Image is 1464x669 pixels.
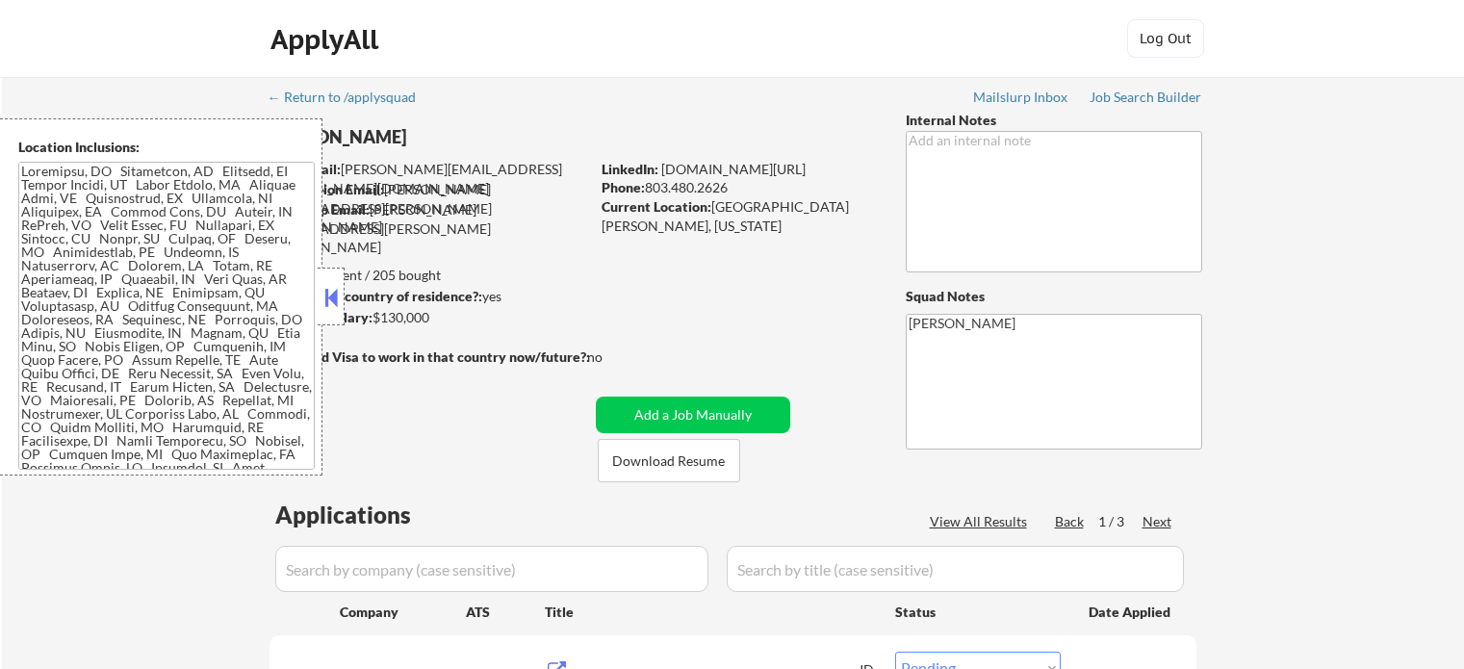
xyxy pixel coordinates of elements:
div: Internal Notes [906,111,1202,130]
div: no [587,347,642,367]
div: Location Inclusions: [18,138,315,157]
div: yes [269,287,583,306]
button: Log Out [1127,19,1204,58]
div: ATS [466,603,545,622]
div: [PERSON_NAME][EMAIL_ADDRESS][PERSON_NAME][DOMAIN_NAME] [270,160,589,197]
strong: Phone: [602,179,645,195]
input: Search by company (case sensitive) [275,546,708,592]
a: ← Return to /applysquad [268,90,434,109]
a: Mailslurp Inbox [973,90,1069,109]
div: $130,000 [269,308,589,327]
div: Next [1143,512,1173,531]
strong: Will need Visa to work in that country now/future?: [270,348,590,365]
button: Download Resume [598,439,740,482]
div: Date Applied [1089,603,1173,622]
div: View All Results [930,512,1033,531]
a: Job Search Builder [1090,90,1202,109]
div: [GEOGRAPHIC_DATA][PERSON_NAME], [US_STATE] [602,197,874,235]
strong: LinkedIn: [602,161,658,177]
div: Applications [275,503,466,527]
div: [PERSON_NAME][EMAIL_ADDRESS][PERSON_NAME][DOMAIN_NAME] [270,180,589,237]
div: 39 sent / 205 bought [269,266,589,285]
div: Status [895,594,1061,629]
div: Mailslurp Inbox [973,90,1069,104]
div: [PERSON_NAME][EMAIL_ADDRESS][PERSON_NAME][DOMAIN_NAME] [270,200,589,257]
strong: Can work in country of residence?: [269,288,482,304]
div: ApplyAll [270,23,384,56]
div: Back [1055,512,1086,531]
div: 803.480.2626 [602,178,874,197]
div: Squad Notes [906,287,1202,306]
div: Job Search Builder [1090,90,1202,104]
input: Search by title (case sensitive) [727,546,1184,592]
div: [PERSON_NAME] [270,125,665,149]
button: Add a Job Manually [596,397,790,433]
div: Company [340,603,466,622]
a: [DOMAIN_NAME][URL] [661,161,806,177]
div: ← Return to /applysquad [268,90,434,104]
div: 1 / 3 [1098,512,1143,531]
div: Title [545,603,877,622]
strong: Current Location: [602,198,711,215]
